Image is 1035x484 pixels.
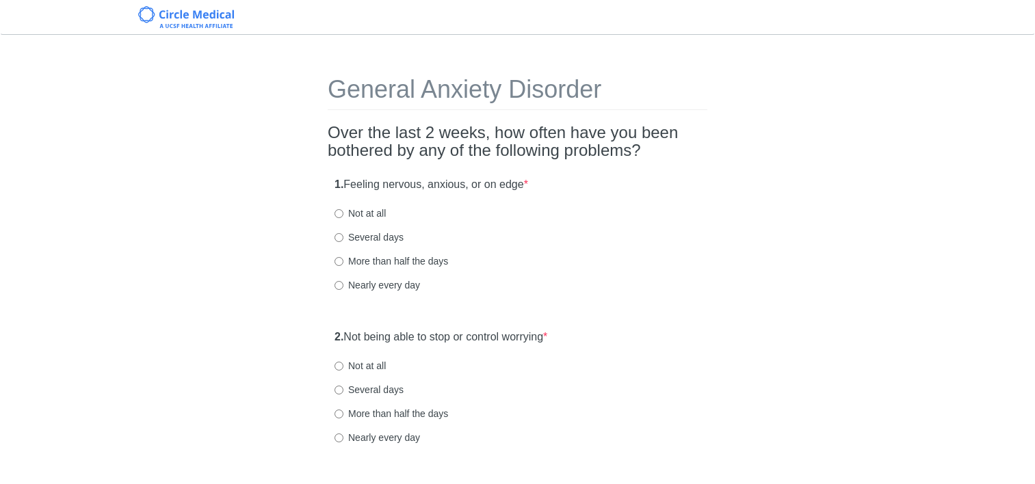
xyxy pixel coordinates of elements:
label: Several days [335,383,404,396]
input: Not at all [335,362,343,371]
label: Not at all [335,359,386,373]
input: More than half the days [335,257,343,266]
label: Several days [335,230,404,244]
label: Not being able to stop or control worrying [335,330,547,345]
strong: 2. [335,331,343,342]
input: Several days [335,386,343,394]
input: More than half the days [335,409,343,418]
input: Several days [335,233,343,242]
label: Not at all [335,206,386,220]
h2: Over the last 2 weeks, how often have you been bothered by any of the following problems? [328,124,707,160]
input: Nearly every day [335,281,343,290]
label: Nearly every day [335,278,420,292]
input: Nearly every day [335,433,343,442]
label: Feeling nervous, anxious, or on edge [335,177,528,193]
label: More than half the days [335,407,448,420]
label: More than half the days [335,254,448,268]
h1: General Anxiety Disorder [328,76,707,110]
img: Circle Medical Logo [138,6,235,28]
input: Not at all [335,209,343,218]
label: Nearly every day [335,431,420,444]
strong: 1. [335,178,343,190]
